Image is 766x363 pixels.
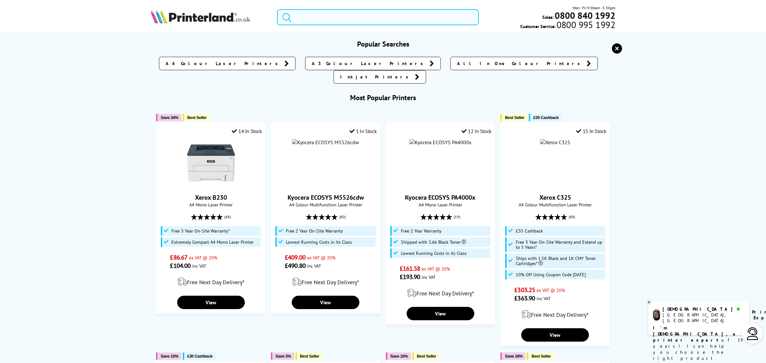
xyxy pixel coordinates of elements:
[556,22,615,28] span: 0800 995 1992
[531,354,551,359] span: Best Seller
[171,240,254,245] span: Extremely Compact A4 Mono Laser Printer
[160,273,262,291] div: modal_delivery
[407,307,474,320] a: View
[422,266,450,272] span: ex VAT @ 20%
[663,306,744,312] div: [DEMOGRAPHIC_DATA]
[417,354,436,359] span: Best Seller
[189,255,217,261] span: ex VAT @ 20%
[285,262,305,270] span: £490.80
[462,128,492,134] div: 12 In Stock
[177,296,245,309] a: View
[160,202,262,208] span: A4 Mono Laser Printer
[292,296,359,309] a: View
[576,128,606,134] div: 15 In Stock
[401,228,441,233] span: Free 2 Year Warranty
[340,74,412,80] span: Inkjet Printers
[285,253,305,262] span: £409.00
[159,57,296,70] a: A4 Colour Laser Printers
[224,211,231,223] span: (48)
[171,228,230,233] span: Free 3 Year On-Site Warranty*
[349,128,377,134] div: 1 In Stock
[400,264,420,273] span: £161.58
[401,240,466,245] span: Shipped with 3.6k Black Toner
[454,211,460,223] span: (19)
[504,202,606,208] span: A4 Colour Multifunction Laser Printer
[386,352,411,360] button: Save 10%
[296,352,323,360] button: Best Seller
[539,193,571,202] a: Xerox C325
[516,272,586,277] span: 10% Off Using Coupon Code [DATE]
[422,274,436,280] span: inc VAT
[300,354,319,359] span: Best Seller
[166,60,281,67] span: A4 Colour Laser Printers
[457,60,583,67] span: All In One Colour Printers
[161,115,178,120] span: Save 34%
[307,263,321,269] span: inc VAT
[504,306,606,323] div: modal_delivery
[274,273,377,291] div: modal_delivery
[274,202,377,208] span: A4 Colour Multifunction Laser Printer
[521,328,589,342] a: View
[161,354,178,359] span: Save 15%
[500,114,528,121] button: Best Seller
[334,70,426,84] a: Inkjet Printers
[400,273,420,281] span: £193.90
[305,57,441,70] a: A3 Colour Laser Printers
[653,325,744,361] p: of 19 years! I can help you choose the right product
[277,9,479,25] input: Search product or brand
[520,22,615,29] span: Customer Service:
[663,312,744,323] div: [GEOGRAPHIC_DATA], [GEOGRAPHIC_DATA]
[286,240,352,245] span: Lowest Running Costs in its Class
[151,10,250,24] img: Printerland Logo
[187,182,235,188] a: Xerox B230
[187,354,213,359] span: £30 Cashback
[505,354,522,359] span: Save 16%
[412,352,439,360] button: Best Seller
[450,57,598,70] a: All In One Colour Printers
[151,10,269,25] a: Printerland Logo
[505,115,524,120] span: Best Seller
[537,295,551,301] span: inc VAT
[288,193,364,202] a: Kyocera ECOSYS M5526cdw
[275,354,291,359] span: Save 3%
[573,5,615,11] span: Mon - Fri 9:00am - 5:30pm
[527,352,554,360] button: Best Seller
[540,139,570,145] img: Xerox C325
[183,352,216,360] button: £30 Cashback
[170,262,191,270] span: £104.00
[514,294,535,302] span: £363.90
[390,354,408,359] span: Save 10%
[529,114,562,121] button: £35 Cashback
[151,40,615,48] h3: Popular Searches
[156,352,181,360] button: Save 15%
[516,240,604,250] span: Free 3 Year On-Site Warranty and Extend up to 5 Years*
[170,253,187,262] span: £86.67
[533,115,559,120] span: £35 Cashback
[516,256,604,266] span: Ships with 1.5K Black and 1K CMY Toner Cartridges*
[187,139,235,187] img: Xerox B230
[187,115,207,120] span: Best Seller
[156,114,181,121] button: Save 34%
[339,211,346,223] span: (80)
[292,139,359,145] img: Kyocera ECOSYS M5526cdw
[389,202,492,208] span: A4 Mono Laser Printer
[500,352,526,360] button: Save 16%
[195,193,227,202] a: Xerox B230
[514,286,535,294] span: £303.25
[555,10,615,21] b: 0800 840 1992
[542,14,554,20] span: Sales:
[192,263,206,269] span: inc VAT
[537,287,565,293] span: ex VAT @ 20%
[653,309,660,321] img: chris-livechat.png
[405,193,476,202] a: Kyocera ECOSYS PA4000x
[409,139,471,145] img: Kyocera ECOSYS PA4000x
[554,12,615,19] a: 0800 840 1992
[746,327,759,340] img: user-headset-light.svg
[569,211,575,223] span: (88)
[312,60,426,67] span: A3 Colour Laser Printers
[516,228,543,233] span: £35 Cashback
[271,352,294,360] button: Save 3%
[286,228,343,233] span: Free 2 Year On-Site Warranty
